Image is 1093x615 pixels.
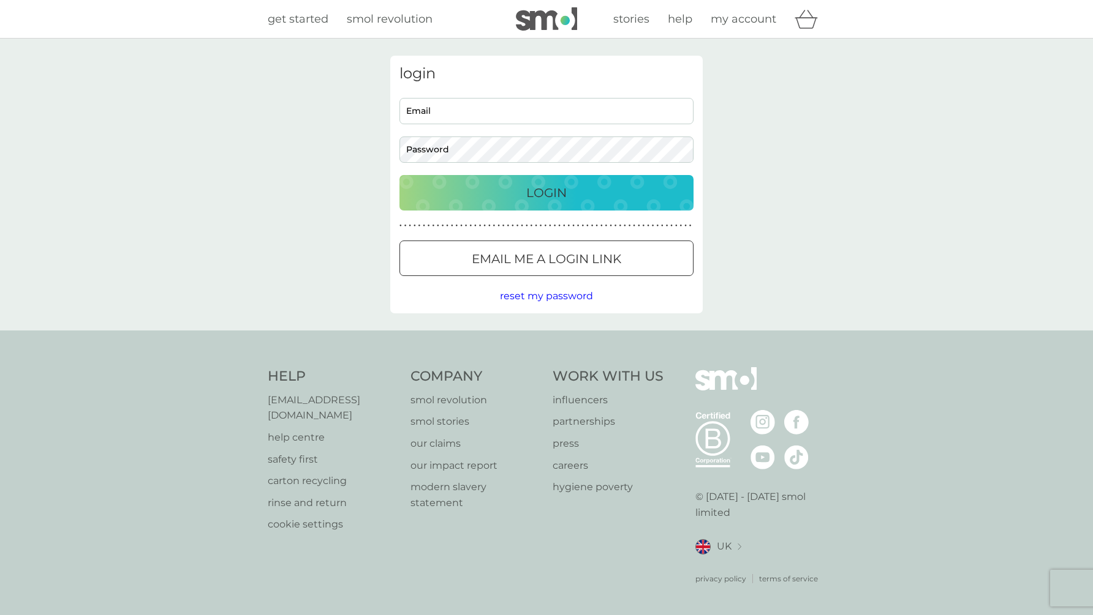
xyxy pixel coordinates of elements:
a: careers [553,458,664,474]
a: terms of service [759,573,818,584]
a: safety first [268,452,398,468]
p: help centre [268,430,398,445]
button: Login [399,175,694,211]
a: my account [711,10,776,28]
p: ● [563,223,565,229]
img: smol [516,7,577,31]
button: Email me a login link [399,240,694,276]
p: ● [423,223,425,229]
p: ● [596,223,598,229]
p: ● [568,223,570,229]
p: ● [558,223,561,229]
p: ● [624,223,626,229]
p: ● [479,223,482,229]
p: ● [600,223,603,229]
p: ● [483,223,486,229]
a: smol revolution [347,10,433,28]
p: ● [437,223,439,229]
h4: Work With Us [553,367,664,386]
a: our impact report [410,458,541,474]
p: ● [605,223,608,229]
p: ● [633,223,635,229]
p: ● [684,223,687,229]
p: ● [629,223,631,229]
p: ● [661,223,664,229]
p: ● [512,223,514,229]
p: ● [643,223,645,229]
p: ● [469,223,472,229]
a: press [553,436,664,452]
p: ● [656,223,659,229]
p: ● [647,223,649,229]
h3: login [399,65,694,83]
p: ● [619,223,621,229]
div: basket [795,7,825,31]
img: select a new location [738,543,741,550]
p: ● [507,223,509,229]
a: rinse and return [268,495,398,511]
a: cookie settings [268,516,398,532]
a: carton recycling [268,473,398,489]
p: ● [572,223,575,229]
p: ● [497,223,500,229]
p: ● [502,223,505,229]
p: ● [615,223,617,229]
p: ● [432,223,434,229]
p: © [DATE] - [DATE] smol limited [695,489,826,520]
p: ● [666,223,668,229]
p: ● [531,223,533,229]
p: ● [610,223,612,229]
a: get started [268,10,328,28]
span: help [668,12,692,26]
img: smol [695,367,757,409]
p: influencers [553,392,664,408]
img: visit the smol Facebook page [784,410,809,434]
span: get started [268,12,328,26]
p: ● [516,223,519,229]
p: smol stories [410,414,541,430]
h4: Company [410,367,541,386]
p: ● [399,223,402,229]
span: UK [717,539,732,554]
span: smol revolution [347,12,433,26]
p: ● [689,223,692,229]
a: privacy policy [695,573,746,584]
p: ● [493,223,496,229]
span: stories [613,12,649,26]
p: ● [581,223,584,229]
p: ● [446,223,448,229]
a: smol revolution [410,392,541,408]
p: ● [521,223,523,229]
p: ● [638,223,640,229]
p: ● [465,223,467,229]
span: reset my password [500,290,593,302]
p: our claims [410,436,541,452]
p: ● [652,223,654,229]
p: Email me a login link [472,249,621,269]
p: ● [409,223,411,229]
a: [EMAIL_ADDRESS][DOMAIN_NAME] [268,392,398,423]
p: ● [554,223,556,229]
p: ● [540,223,542,229]
p: ● [418,223,421,229]
p: ● [460,223,463,229]
span: my account [711,12,776,26]
a: partnerships [553,414,664,430]
p: ● [526,223,528,229]
a: modern slavery statement [410,479,541,510]
h4: Help [268,367,398,386]
button: reset my password [500,288,593,304]
p: Login [526,183,567,203]
p: ● [675,223,678,229]
a: help [668,10,692,28]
